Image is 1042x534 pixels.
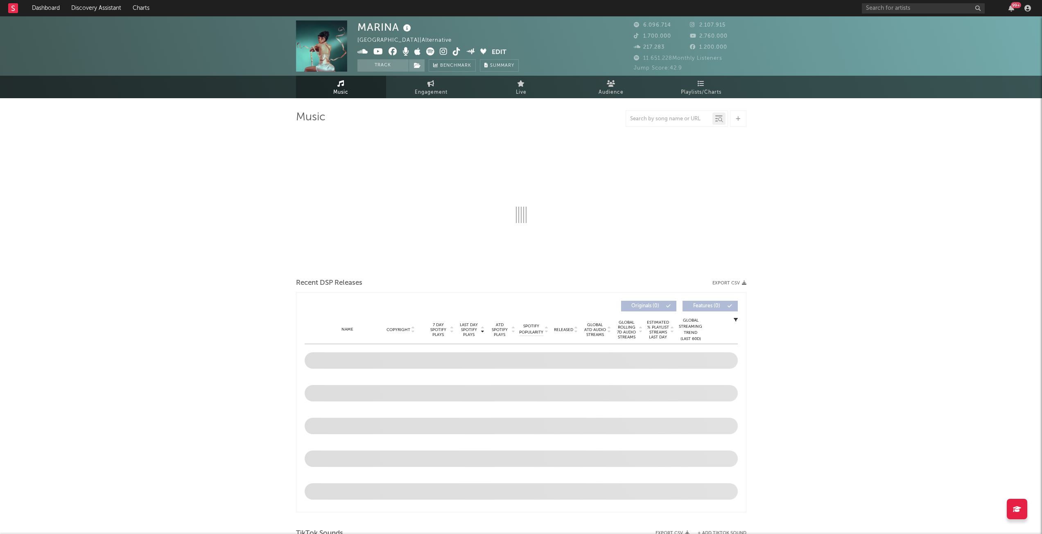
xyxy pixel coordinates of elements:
span: 6.096.714 [634,23,671,28]
span: Jump Score: 42.9 [634,65,682,71]
span: Playlists/Charts [681,88,721,97]
a: Benchmark [429,59,476,72]
span: Summary [490,63,514,68]
span: Benchmark [440,61,471,71]
span: 2.760.000 [690,34,728,39]
span: 1.700.000 [634,34,671,39]
input: Search for artists [862,3,985,14]
a: Playlists/Charts [656,76,746,98]
span: Global ATD Audio Streams [584,322,606,337]
span: 2.107.915 [690,23,726,28]
a: Live [476,76,566,98]
div: Global Streaming Trend (Last 60D) [678,318,703,342]
a: Music [296,76,386,98]
span: Music [333,88,348,97]
button: Summary [480,59,519,72]
input: Search by song name or URL [626,116,712,122]
span: Global Rolling 7D Audio Streams [615,320,638,340]
button: 99+ [1008,5,1014,11]
span: 217.283 [634,45,665,50]
button: Export CSV [712,281,746,286]
div: 99 + [1011,2,1021,8]
span: 1.200.000 [690,45,727,50]
span: Last Day Spotify Plays [458,322,480,337]
span: Audience [599,88,624,97]
span: Live [516,88,527,97]
span: Recent DSP Releases [296,278,362,288]
button: Track [357,59,409,72]
span: 7 Day Spotify Plays [427,322,449,337]
button: Originals(0) [621,301,676,311]
button: Edit [492,47,506,58]
span: Engagement [415,88,448,97]
a: Audience [566,76,656,98]
span: Copyright [387,327,410,332]
span: ATD Spotify Plays [489,322,511,337]
div: [GEOGRAPHIC_DATA] | Alternative [357,36,461,45]
span: Spotify Popularity [519,323,543,336]
button: Features(0) [683,301,738,311]
div: MARINA [357,20,413,34]
span: Features ( 0 ) [688,304,726,309]
a: Engagement [386,76,476,98]
span: Estimated % Playlist Streams Last Day [647,320,669,340]
span: 11.651.228 Monthly Listeners [634,56,722,61]
span: Originals ( 0 ) [626,304,664,309]
span: Released [554,327,573,332]
div: Name [321,327,375,333]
